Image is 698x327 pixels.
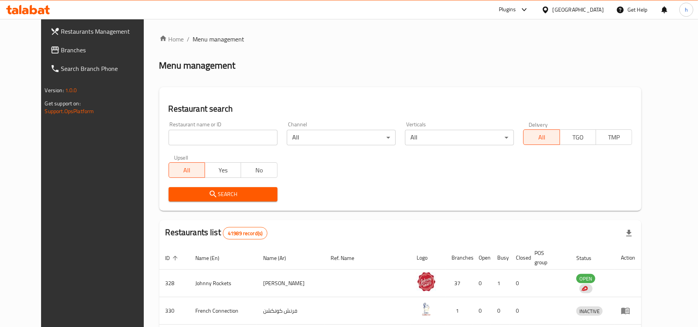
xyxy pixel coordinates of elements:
td: 1 [491,270,510,297]
h2: Menu management [159,59,236,72]
td: 0 [472,270,491,297]
span: Restaurants Management [61,27,152,36]
span: Search Branch Phone [61,64,152,73]
th: Logo [410,246,445,270]
td: فرنش كونكشن [257,297,324,325]
th: Open [472,246,491,270]
button: All [169,162,205,178]
h2: Restaurant search [169,103,633,115]
th: Closed [510,246,528,270]
span: All [172,165,202,176]
span: h [685,5,688,14]
td: 37 [445,270,472,297]
span: Ref. Name [331,253,364,263]
span: OPEN [576,274,595,283]
label: Upsell [174,155,188,160]
a: Restaurants Management [44,22,158,41]
th: Busy [491,246,510,270]
td: Johnny Rockets [190,270,257,297]
td: 1 [445,297,472,325]
div: [GEOGRAPHIC_DATA] [553,5,604,14]
div: Total records count [223,227,267,239]
td: 0 [491,297,510,325]
button: No [241,162,277,178]
a: Home [159,34,184,44]
button: TGO [560,129,596,145]
span: Search [175,189,271,199]
a: Support.OpsPlatform [45,106,94,116]
span: ID [165,253,180,263]
img: French Connection [417,299,436,319]
div: Indicates that the vendor menu management has been moved to DH Catalog service [579,284,593,293]
h2: Restaurants list [165,227,268,239]
a: Search Branch Phone [44,59,158,78]
button: Yes [205,162,241,178]
img: delivery hero logo [581,285,588,292]
button: All [523,129,560,145]
label: Delivery [529,122,548,127]
input: Search for restaurant name or ID.. [169,130,277,145]
div: Plugins [499,5,516,14]
span: Status [576,253,601,263]
nav: breadcrumb [159,34,642,44]
span: No [244,165,274,176]
span: POS group [534,248,561,267]
div: Menu [621,306,635,315]
td: 0 [510,297,528,325]
div: Export file [620,224,638,243]
a: Branches [44,41,158,59]
td: French Connection [190,297,257,325]
th: Branches [445,246,472,270]
div: OPEN [576,274,595,283]
span: 41989 record(s) [223,230,267,237]
img: Johnny Rockets [417,272,436,291]
span: Branches [61,45,152,55]
td: 330 [159,297,190,325]
td: 0 [472,297,491,325]
td: [PERSON_NAME] [257,270,324,297]
th: Action [615,246,641,270]
span: Name (En) [196,253,230,263]
span: Get support on: [45,98,81,108]
div: All [405,130,514,145]
button: Search [169,187,277,201]
td: 0 [510,270,528,297]
td: 328 [159,270,190,297]
li: / [187,34,190,44]
span: 1.0.0 [65,85,77,95]
span: Menu management [193,34,245,44]
span: Version: [45,85,64,95]
span: Name (Ar) [263,253,296,263]
span: TMP [599,132,629,143]
div: All [287,130,396,145]
span: TGO [563,132,593,143]
span: Yes [208,165,238,176]
span: All [527,132,557,143]
button: TMP [596,129,632,145]
span: INACTIVE [576,307,603,316]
